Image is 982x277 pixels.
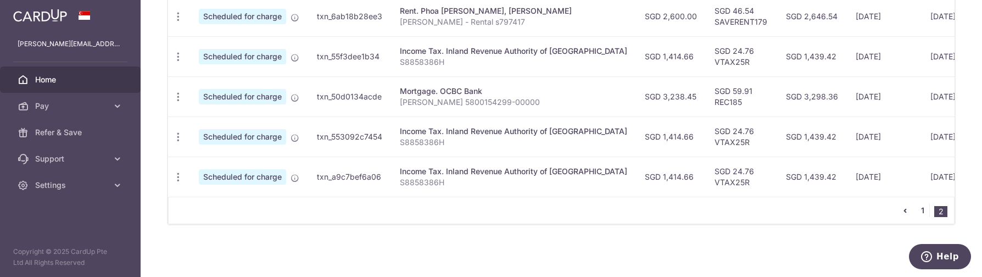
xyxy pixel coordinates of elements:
p: [PERSON_NAME] 5800154299-00000 [400,97,627,108]
div: Income Tax. Inland Revenue Authority of [GEOGRAPHIC_DATA] [400,126,627,137]
td: txn_a9c7bef6a06 [308,157,391,197]
nav: pager [899,197,954,224]
td: txn_50d0134acde [308,76,391,117]
td: SGD 1,439.42 [777,117,847,157]
span: Settings [35,180,108,191]
div: Income Tax. Inland Revenue Authority of [GEOGRAPHIC_DATA] [400,166,627,177]
span: Scheduled for charge [199,169,286,185]
td: SGD 24.76 VTAX25R [706,36,777,76]
td: txn_55f3dee1b34 [308,36,391,76]
p: S8858386H [400,57,627,68]
td: SGD 3,298.36 [777,76,847,117]
li: 2 [934,206,947,217]
td: SGD 24.76 VTAX25R [706,157,777,197]
td: SGD 1,439.42 [777,36,847,76]
div: Rent. Phoa [PERSON_NAME], [PERSON_NAME] [400,5,627,16]
p: [PERSON_NAME][EMAIL_ADDRESS][PERSON_NAME][DOMAIN_NAME] [18,38,123,49]
span: Home [35,74,108,85]
td: SGD 1,439.42 [777,157,847,197]
span: Scheduled for charge [199,49,286,64]
td: SGD 24.76 VTAX25R [706,117,777,157]
div: Mortgage. OCBC Bank [400,86,627,97]
span: Pay [35,101,108,112]
iframe: Opens a widget where you can find more information [908,244,971,272]
a: 1 [916,204,929,217]
p: [PERSON_NAME] - Rental s797417 [400,16,627,27]
td: SGD 59.91 REC185 [706,76,777,117]
img: CardUp [13,9,67,22]
span: Scheduled for charge [199,89,286,104]
td: txn_553092c7454 [308,117,391,157]
td: SGD 1,414.66 [636,36,706,76]
p: S8858386H [400,177,627,188]
td: [DATE] [847,157,922,197]
td: [DATE] [847,117,922,157]
td: SGD 1,414.66 [636,157,706,197]
span: Refer & Save [35,127,108,138]
span: Scheduled for charge [199,129,286,145]
span: Support [35,153,108,164]
div: Income Tax. Inland Revenue Authority of [GEOGRAPHIC_DATA] [400,46,627,57]
td: [DATE] [847,36,922,76]
td: SGD 3,238.45 [636,76,706,117]
td: [DATE] [847,76,922,117]
td: SGD 1,414.66 [636,117,706,157]
span: Scheduled for charge [199,9,286,24]
p: S8858386H [400,137,627,148]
